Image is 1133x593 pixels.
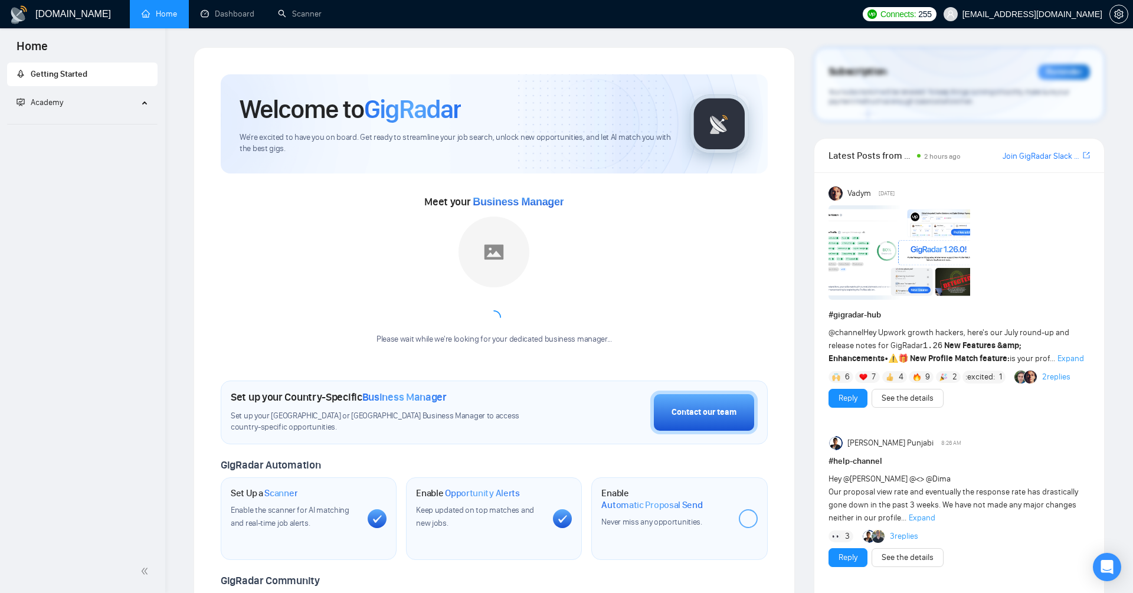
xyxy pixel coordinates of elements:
span: [DATE] [879,188,895,199]
img: 🎉 [939,373,948,381]
span: Business Manager [473,196,564,208]
a: export [1083,150,1090,161]
span: Academy [31,97,63,107]
a: 2replies [1042,371,1070,383]
span: export [1083,150,1090,160]
span: 3 [845,530,850,542]
h1: Set up your Country-Specific [231,391,447,404]
div: Open Intercom Messenger [1093,553,1121,581]
span: rocket [17,70,25,78]
img: placeholder.png [459,217,529,287]
span: GigRadar [364,93,461,125]
span: GigRadar Automation [221,458,320,471]
span: Automatic Proposal Send [601,499,702,511]
a: See the details [882,392,934,405]
strong: New Profile Match feature: [910,353,1010,363]
span: Opportunity Alerts [445,487,520,499]
img: 👀 [832,532,840,540]
div: Contact our team [672,406,736,419]
div: Reminder [1038,64,1090,80]
span: Your subscription will be renewed. To keep things running smoothly, make sure your payment method... [829,87,1069,106]
span: 1 [999,371,1002,383]
a: setting [1109,9,1128,19]
h1: Welcome to [240,93,461,125]
button: setting [1109,5,1128,24]
span: 255 [918,8,931,21]
code: 1.26 [923,341,943,350]
button: Reply [829,548,867,567]
img: Shalini Punjabi [862,530,875,543]
a: Reply [839,392,857,405]
span: 7 [872,371,876,383]
span: Vadym [847,187,871,200]
a: homeHome [142,9,177,19]
span: Latest Posts from the GigRadar Community [829,148,914,163]
a: Reply [839,551,857,564]
span: Expand [909,513,935,523]
span: Set up your [GEOGRAPHIC_DATA] or [GEOGRAPHIC_DATA] Business Manager to access country-specific op... [231,411,547,433]
a: 3replies [890,530,918,542]
img: 🔥 [913,373,921,381]
span: loading [487,310,501,325]
span: Meet your [424,195,564,208]
span: 9 [925,371,930,383]
img: F09AC4U7ATU-image.png [829,205,970,300]
span: 8:26 AM [941,438,961,448]
span: GigRadar Community [221,574,320,587]
span: Hey Upwork growth hackers, here's our July round-up and release notes for GigRadar • is your prof... [829,327,1069,363]
h1: Enable [416,487,520,499]
span: @channel [829,327,863,338]
h1: # gigradar-hub [829,309,1090,322]
span: Business Manager [362,391,447,404]
li: Getting Started [7,63,158,86]
span: Subscription [829,62,887,82]
img: logo [9,5,28,24]
img: 👍 [886,373,894,381]
span: Keep updated on top matches and new jobs. [416,505,534,528]
a: dashboardDashboard [201,9,254,19]
span: fund-projection-screen [17,98,25,106]
button: See the details [872,548,944,567]
img: Shalini Punjabi [829,436,843,450]
strong: New Features &amp; Enhancements [829,340,1022,363]
button: Reply [829,389,867,408]
span: Scanner [264,487,297,499]
span: Enable the scanner for AI matching and real-time job alerts. [231,505,349,528]
span: Home [7,38,57,63]
span: user [947,10,955,18]
img: Vadym [829,186,843,201]
button: Contact our team [650,391,758,434]
span: Connects: [880,8,916,21]
span: 🎁 [898,353,908,363]
img: upwork-logo.png [867,9,877,19]
span: Hey @[PERSON_NAME] @<> @Dima Our proposal view rate and eventually the response rate has drastica... [829,474,1078,523]
a: Join GigRadar Slack Community [1003,150,1080,163]
img: 🙌 [832,373,840,381]
img: gigradar-logo.png [690,94,749,153]
span: Expand [1057,353,1084,363]
span: 6 [845,371,850,383]
span: 2 hours ago [924,152,961,160]
img: ❤️ [859,373,867,381]
span: We're excited to have you on board. Get ready to streamline your job search, unlock new opportuni... [240,132,671,155]
span: Getting Started [31,69,87,79]
h1: Enable [601,487,729,510]
h1: Set Up a [231,487,297,499]
a: searchScanner [278,9,322,19]
button: See the details [872,389,944,408]
li: Academy Homepage [7,119,158,127]
span: :excited: [965,371,995,384]
span: ⚠️ [888,353,898,363]
h1: # help-channel [829,455,1090,468]
span: [PERSON_NAME] Punjabi [847,437,934,450]
span: double-left [140,565,152,577]
span: 4 [899,371,903,383]
a: See the details [882,551,934,564]
span: Academy [17,97,63,107]
span: Never miss any opportunities. [601,517,702,527]
div: Please wait while we're looking for your dedicated business manager... [369,334,619,345]
img: Viktor Ostashevskyi [872,530,885,543]
span: 2 [952,371,957,383]
span: setting [1110,9,1128,19]
img: Alex B [1014,371,1027,384]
